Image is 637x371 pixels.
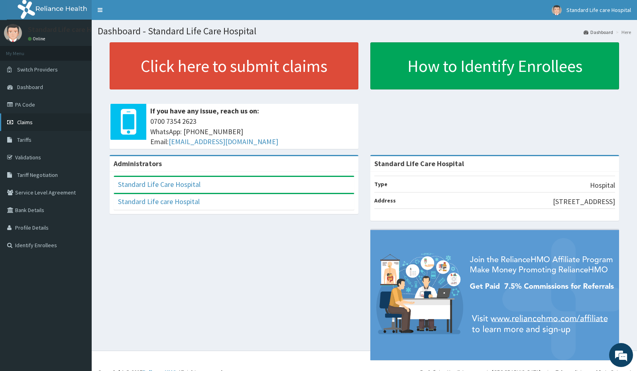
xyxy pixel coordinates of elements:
p: [STREET_ADDRESS] [553,196,615,207]
img: User Image [4,24,22,42]
img: provider-team-banner.png [370,230,619,361]
strong: Standard Life Care Hospital [374,159,464,168]
a: Standard Life care Hospital [118,197,200,206]
span: Standard Life care Hospital [566,6,631,14]
a: [EMAIL_ADDRESS][DOMAIN_NAME] [169,137,278,146]
span: Tariff Negotiation [17,171,58,179]
a: Dashboard [584,29,613,36]
span: Tariffs [17,136,31,143]
span: Switch Providers [17,66,58,73]
img: User Image [552,5,562,15]
p: Hospital [590,180,615,190]
span: Claims [17,119,33,126]
p: Standard Life care Hospital [28,26,113,33]
h1: Dashboard - Standard Life Care Hospital [98,26,631,36]
span: 0700 7354 2623 WhatsApp: [PHONE_NUMBER] Email: [150,116,354,147]
b: Type [374,181,387,188]
li: Here [614,29,631,36]
a: Standard Life Care Hospital [118,180,201,189]
a: How to Identify Enrollees [370,42,619,89]
b: Address [374,197,396,204]
a: Online [28,36,47,42]
span: Dashboard [17,83,43,91]
b: If you have any issue, reach us on: [150,106,259,115]
b: Administrators [114,159,162,168]
a: Click here to submit claims [110,42,358,89]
